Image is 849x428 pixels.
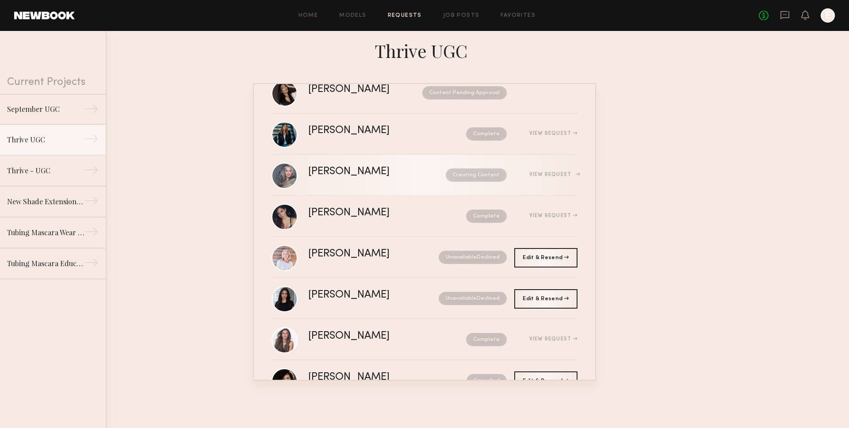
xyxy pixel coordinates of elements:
nb-request-status: Unavailable Declined [439,251,507,264]
span: Edit & Resend [523,255,569,260]
div: [PERSON_NAME] [308,167,418,177]
div: [PERSON_NAME] [308,208,428,218]
a: Favorites [501,13,535,19]
div: [PERSON_NAME] [308,331,428,341]
nb-request-status: Complete [466,127,507,141]
div: Thrive - UGC [7,165,84,176]
div: Thrive UGC [7,134,84,145]
div: View Request [529,131,577,136]
div: Thrive UGC [253,38,596,62]
div: → [84,132,99,149]
div: → [84,102,99,119]
a: [PERSON_NAME]Creating ContentView Request [272,155,577,196]
a: [PERSON_NAME]CompleteView Request [272,319,577,360]
div: [PERSON_NAME] [308,372,428,382]
span: Edit & Resend [523,378,569,384]
div: Tubing Mascara Wear Test [7,227,84,238]
div: View Request [529,336,577,342]
a: [PERSON_NAME]CompleteView Request [272,196,577,237]
nb-request-status: Unavailable Declined [439,292,507,305]
div: [PERSON_NAME] [308,249,414,259]
div: Tubing Mascara Educational Video [7,258,84,269]
div: New Shade Extension for Liquid Lash Mascara [7,196,84,207]
a: Requests [388,13,422,19]
nb-request-status: Complete [466,333,507,346]
a: Home [298,13,318,19]
div: → [84,194,99,211]
a: [PERSON_NAME]Content Pending Approval [272,73,577,114]
nb-request-status: Content Pending Approval [422,86,507,99]
a: [PERSON_NAME]UnavailableDeclined [272,278,577,319]
a: [PERSON_NAME]UnavailableDeclined [272,237,577,278]
div: [PERSON_NAME] [308,126,428,136]
nb-request-status: Complete [466,210,507,223]
a: [PERSON_NAME]CompleteView Request [272,114,577,155]
nb-request-status: Cancelled [467,374,507,387]
nb-request-status: Creating Content [446,168,507,182]
a: Models [339,13,366,19]
div: [PERSON_NAME] [308,290,414,300]
div: View Request [529,213,577,218]
a: Job Posts [443,13,480,19]
div: → [84,225,99,242]
a: [PERSON_NAME]Cancelled [272,360,577,401]
div: → [84,163,99,180]
a: E [821,8,835,23]
span: Edit & Resend [523,296,569,302]
div: [PERSON_NAME] [308,84,406,95]
div: September UGC [7,104,84,115]
div: → [84,256,99,273]
div: View Request [529,172,577,177]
